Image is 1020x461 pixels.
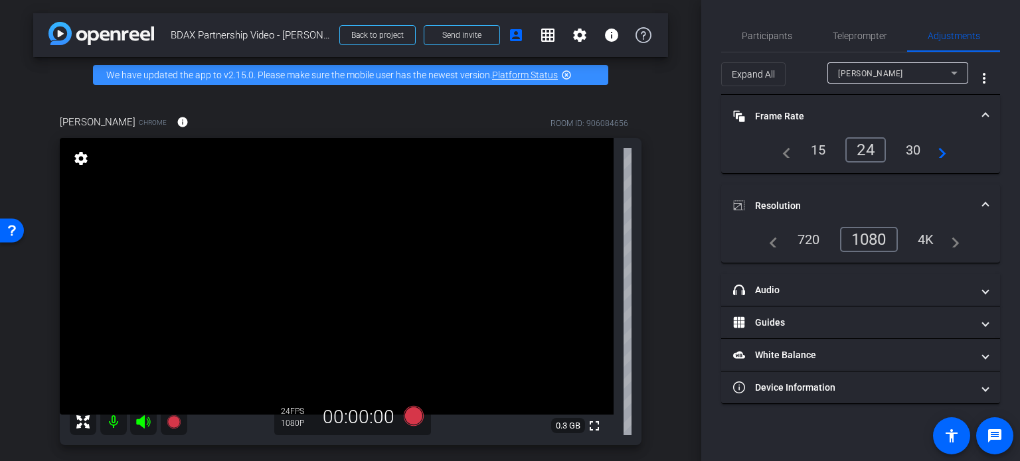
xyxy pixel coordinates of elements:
div: 24 [281,406,314,417]
mat-expansion-panel-header: Frame Rate [721,95,1000,137]
span: [PERSON_NAME] [838,69,903,78]
mat-icon: grid_on [540,27,556,43]
mat-icon: highlight_off [561,70,572,80]
span: Back to project [351,31,404,40]
button: More Options for Adjustments Panel [968,62,1000,94]
mat-icon: navigate_before [775,142,791,158]
mat-icon: navigate_next [944,231,960,247]
mat-panel-title: Frame Rate [733,109,972,123]
button: Expand All [721,62,786,86]
div: We have updated the app to v2.15.0. Please make sure the mobile user has the newest version. [93,65,608,85]
a: Platform Status [492,70,558,80]
div: 30 [896,139,931,161]
div: ROOM ID: 906084656 [551,117,628,129]
mat-panel-title: Resolution [733,199,972,213]
div: Frame Rate [721,137,1000,173]
img: app-logo [48,22,154,45]
mat-expansion-panel-header: White Balance [721,339,1000,371]
mat-panel-title: Guides [733,316,972,330]
div: 4K [908,228,944,251]
div: 1080P [281,418,314,428]
mat-icon: info [604,27,620,43]
div: 24 [845,137,886,163]
mat-icon: fullscreen [586,418,602,434]
div: 00:00:00 [314,406,403,428]
span: FPS [290,407,304,416]
button: Back to project [339,25,416,45]
button: Send invite [424,25,500,45]
span: Teleprompter [833,31,887,40]
mat-icon: more_vert [976,70,992,86]
span: Adjustments [928,31,980,40]
mat-expansion-panel-header: Device Information [721,371,1000,403]
div: Resolution [721,227,1000,263]
span: [PERSON_NAME] [60,115,135,129]
mat-icon: message [987,428,1003,444]
div: 1080 [840,227,898,252]
span: Chrome [139,117,167,127]
span: Expand All [732,62,775,87]
mat-icon: settings [572,27,588,43]
mat-icon: account_box [508,27,524,43]
div: 720 [788,228,830,251]
span: 0.3 GB [551,418,585,434]
mat-icon: navigate_before [762,231,778,247]
mat-icon: accessibility [944,428,960,444]
span: BDAX Partnership Video - [PERSON_NAME] [171,22,331,48]
span: Send invite [442,30,481,40]
span: Participants [742,31,792,40]
mat-icon: info [177,116,189,128]
mat-panel-title: White Balance [733,348,972,362]
mat-expansion-panel-header: Resolution [721,184,1000,227]
mat-expansion-panel-header: Audio [721,274,1000,306]
mat-icon: settings [72,151,90,166]
div: 15 [801,139,836,161]
mat-panel-title: Audio [733,283,972,297]
mat-panel-title: Device Information [733,381,972,395]
mat-icon: navigate_next [930,142,946,158]
mat-expansion-panel-header: Guides [721,306,1000,338]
